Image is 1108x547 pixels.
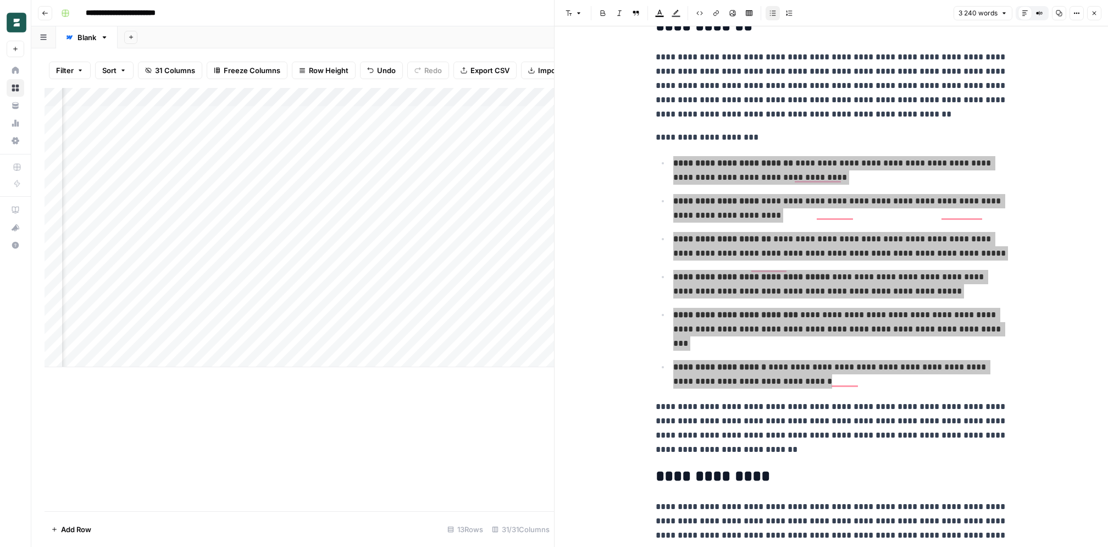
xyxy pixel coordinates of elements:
[7,132,24,150] a: Settings
[45,521,98,538] button: Add Row
[224,65,280,76] span: Freeze Columns
[443,521,487,538] div: 13 Rows
[453,62,517,79] button: Export CSV
[470,65,509,76] span: Export CSV
[7,13,26,32] img: Borderless Logo
[309,65,348,76] span: Row Height
[61,524,91,535] span: Add Row
[7,9,24,36] button: Workspace: Borderless
[77,32,96,43] div: Blank
[7,236,24,254] button: Help + Support
[521,62,585,79] button: Import CSV
[360,62,403,79] button: Undo
[102,65,117,76] span: Sort
[207,62,287,79] button: Freeze Columns
[487,521,554,538] div: 31/31 Columns
[138,62,202,79] button: 31 Columns
[49,62,91,79] button: Filter
[424,65,442,76] span: Redo
[538,65,578,76] span: Import CSV
[7,62,24,79] a: Home
[7,219,24,236] button: What's new?
[56,65,74,76] span: Filter
[56,26,118,48] a: Blank
[155,65,195,76] span: 31 Columns
[7,114,24,132] a: Usage
[7,97,24,114] a: Your Data
[954,6,1012,20] button: 3 240 words
[7,201,24,219] a: AirOps Academy
[407,62,449,79] button: Redo
[292,62,356,79] button: Row Height
[7,79,24,97] a: Browse
[959,8,998,18] span: 3 240 words
[95,62,134,79] button: Sort
[377,65,396,76] span: Undo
